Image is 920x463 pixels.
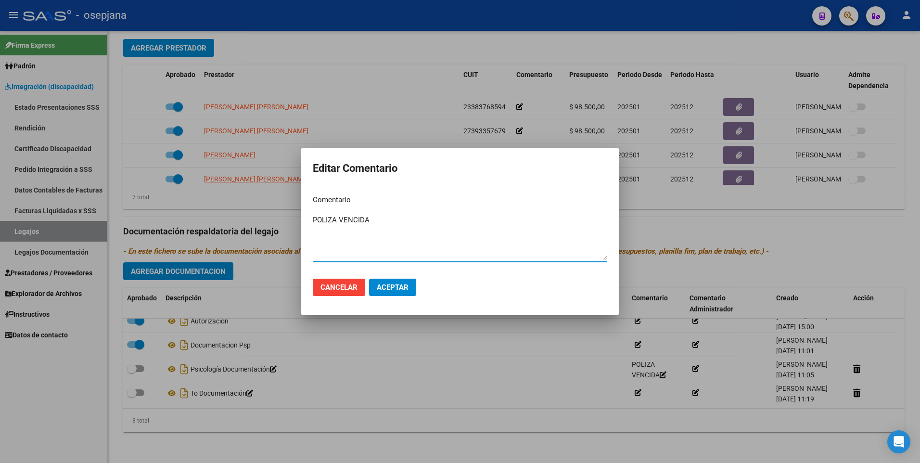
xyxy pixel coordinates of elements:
[369,279,416,296] button: Aceptar
[887,430,910,453] div: Open Intercom Messenger
[313,194,607,206] p: Comentario
[320,283,358,292] span: Cancelar
[313,159,607,178] h2: Editar Comentario
[377,283,409,292] span: Aceptar
[313,279,365,296] button: Cancelar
